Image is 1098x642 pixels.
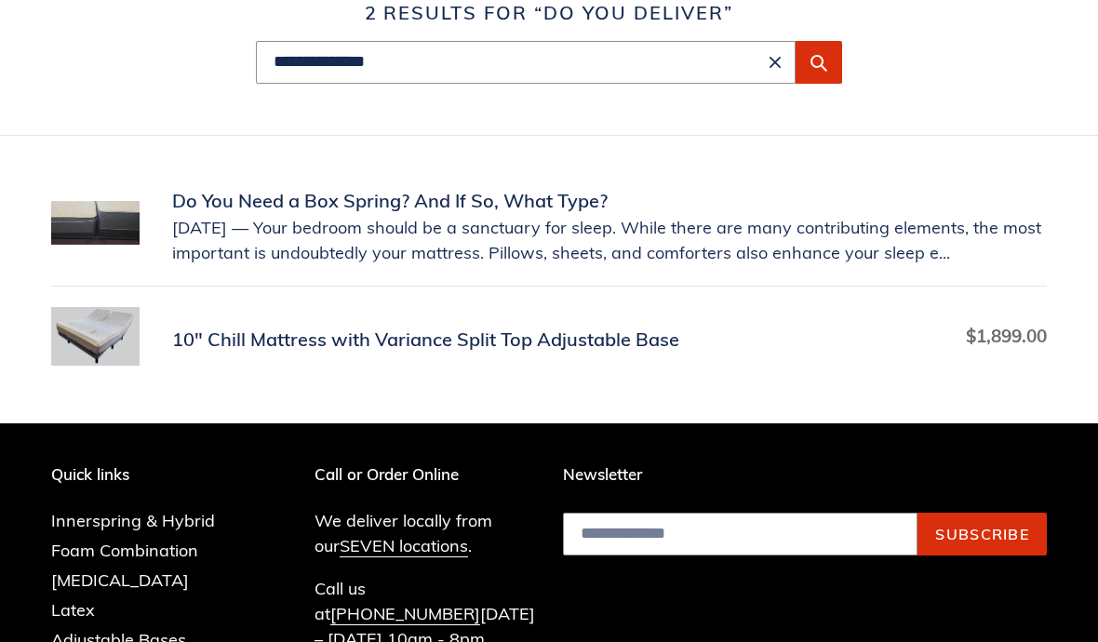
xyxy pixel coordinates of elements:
[51,600,95,622] a: Latex
[315,466,536,485] p: Call or Order Online
[563,514,917,556] input: Email address
[563,466,1047,485] p: Newsletter
[917,514,1047,556] button: Subscribe
[256,42,796,85] input: Search
[796,42,842,85] button: Submit
[51,511,215,532] a: Innerspring & Hybrid
[51,570,189,592] a: [MEDICAL_DATA]
[330,604,480,626] a: [PHONE_NUMBER]
[51,466,243,485] p: Quick links
[51,3,1047,25] h1: 2 results for “do you deliver”
[315,509,536,559] p: We deliver locally from our .
[51,541,198,562] a: Foam Combination
[340,536,468,558] a: SEVEN locations
[51,308,1047,374] a: 10" Chill Mattress with Variance Split Top Adjustable Base
[935,526,1029,544] span: Subscribe
[764,52,786,74] button: Clear search term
